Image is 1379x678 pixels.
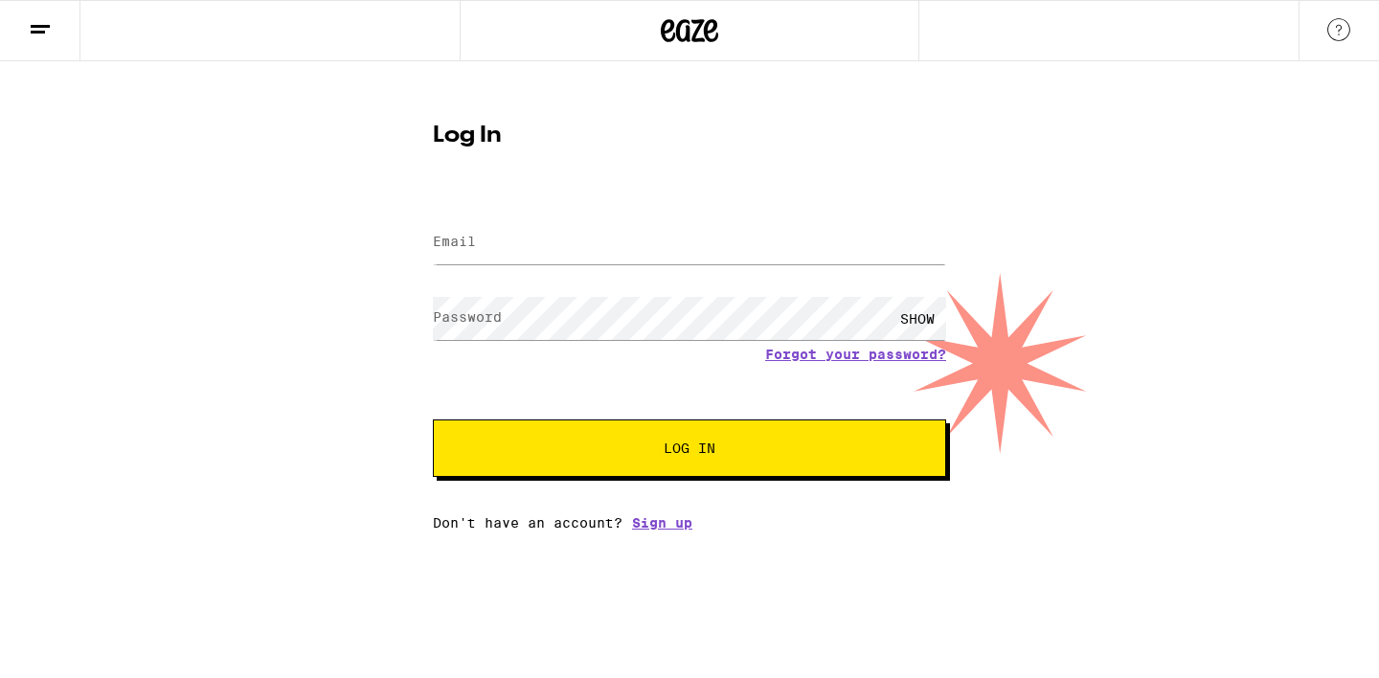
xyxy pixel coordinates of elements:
h1: Log In [433,124,946,147]
input: Email [433,221,946,264]
label: Password [433,309,502,325]
span: Log In [664,441,715,455]
a: Forgot your password? [765,347,946,362]
a: Sign up [632,515,692,531]
div: Don't have an account? [433,515,946,531]
label: Email [433,234,476,249]
button: Log In [433,419,946,477]
div: SHOW [889,297,946,340]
